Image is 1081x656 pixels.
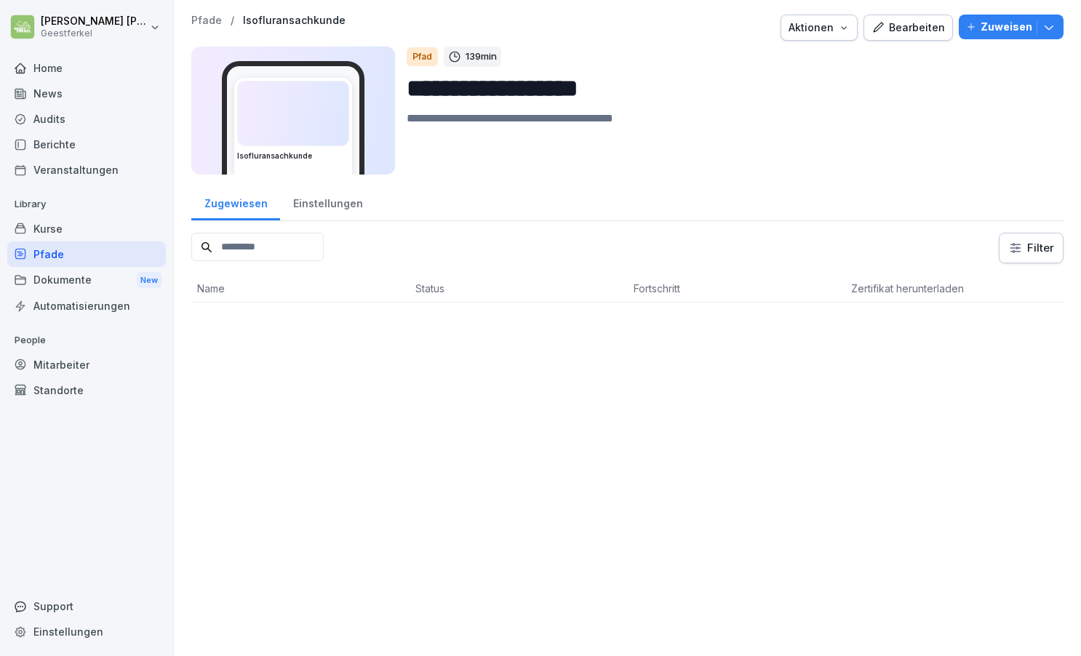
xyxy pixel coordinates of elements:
[7,106,166,132] a: Audits
[280,183,375,220] a: Einstellungen
[41,28,147,39] p: Geestferkel
[1008,241,1054,255] div: Filter
[863,15,953,41] button: Bearbeiten
[7,293,166,319] a: Automatisierungen
[7,267,166,294] div: Dokumente
[628,275,846,303] th: Fortschritt
[7,132,166,157] a: Berichte
[137,272,161,289] div: New
[981,19,1032,35] p: Zuweisen
[845,275,1064,303] th: Zertifikat herunterladen
[7,377,166,403] a: Standorte
[191,15,222,27] a: Pfade
[237,151,349,161] h3: Isofluransachkunde
[781,15,858,41] button: Aktionen
[7,329,166,352] p: People
[191,183,280,220] a: Zugewiesen
[407,47,438,66] div: Pfad
[7,352,166,377] a: Mitarbeiter
[191,275,410,303] th: Name
[41,15,147,28] p: [PERSON_NAME] [PERSON_NAME]
[789,20,850,36] div: Aktionen
[7,157,166,183] a: Veranstaltungen
[7,55,166,81] a: Home
[466,49,497,64] p: 139 min
[7,241,166,267] a: Pfade
[7,593,166,619] div: Support
[231,15,234,27] p: /
[7,216,166,241] a: Kurse
[7,81,166,106] a: News
[7,267,166,294] a: DokumenteNew
[959,15,1064,39] button: Zuweisen
[7,619,166,644] a: Einstellungen
[7,193,166,216] p: Library
[871,20,945,36] div: Bearbeiten
[1000,233,1063,263] button: Filter
[410,275,628,303] th: Status
[243,15,346,27] a: Isofluransachkunde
